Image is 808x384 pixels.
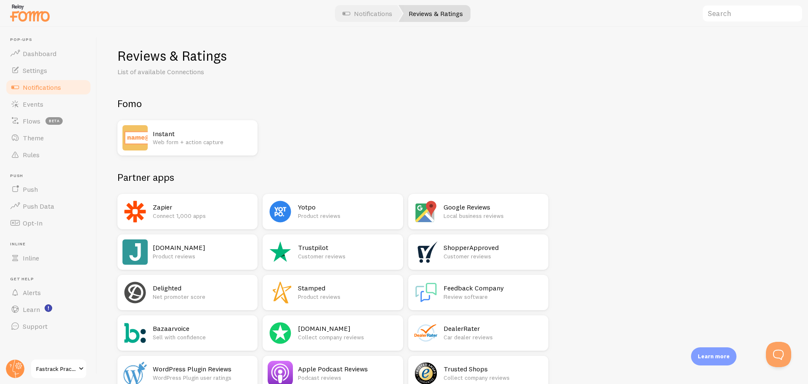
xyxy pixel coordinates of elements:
h2: Partner apps [117,171,548,184]
span: Push [23,185,38,193]
h2: ShopperApproved [444,243,543,252]
img: Judge.me [122,239,148,265]
a: Alerts [5,284,92,301]
h2: Delighted [153,284,252,293]
span: Notifications [23,83,61,91]
img: Bazaarvoice [122,320,148,346]
a: Settings [5,62,92,79]
span: Support [23,322,48,330]
img: Reviews.io [268,320,293,346]
p: Web form + action capture [153,138,252,146]
p: WordPress Plugin user ratings [153,373,252,382]
span: Inline [10,242,92,247]
h1: Reviews & Ratings [117,47,788,64]
p: Sell with confidence [153,333,252,341]
img: Google Reviews [413,199,439,224]
img: Stamped [268,280,293,305]
a: Inline [5,250,92,266]
img: ShopperApproved [413,239,439,265]
span: Flows [23,117,40,125]
p: Review software [444,293,543,301]
span: Pop-ups [10,37,92,43]
p: Product reviews [298,293,398,301]
a: Learn [5,301,92,318]
a: Opt-In [5,215,92,231]
img: Yotpo [268,199,293,224]
h2: Trustpilot [298,243,398,252]
h2: Instant [153,129,252,138]
h2: Fomo [117,97,548,110]
img: DealerRater [413,320,439,346]
span: Learn [23,305,40,314]
span: Events [23,100,43,108]
h2: Stamped [298,284,398,293]
h2: Trusted Shops [444,365,543,373]
p: Car dealer reviews [444,333,543,341]
span: Opt-In [23,219,43,227]
h2: [DOMAIN_NAME] [153,243,252,252]
a: Events [5,96,92,113]
p: Product reviews [298,212,398,220]
img: fomo-relay-logo-orange.svg [9,2,51,24]
span: beta [45,117,63,125]
h2: WordPress Plugin Reviews [153,365,252,373]
iframe: Help Scout Beacon - Open [766,342,791,367]
a: Dashboard [5,45,92,62]
a: Push [5,181,92,198]
img: Delighted [122,280,148,305]
p: Local business reviews [444,212,543,220]
span: Dashboard [23,49,56,58]
img: Zapier [122,199,148,224]
img: Trustpilot [268,239,293,265]
p: Product reviews [153,252,252,260]
h2: Bazaarvoice [153,324,252,333]
h2: Google Reviews [444,203,543,212]
span: Push [10,173,92,179]
p: Net promoter score [153,293,252,301]
span: Fastrack Practice Store [36,364,76,374]
h2: [DOMAIN_NAME] [298,324,398,333]
h2: DealerRater [444,324,543,333]
img: Instant [122,125,148,150]
span: Inline [23,254,39,262]
span: Get Help [10,277,92,282]
span: Theme [23,134,44,142]
h2: Feedback Company [444,284,543,293]
a: Notifications [5,79,92,96]
p: Podcast reviews [298,373,398,382]
a: Fastrack Practice Store [30,359,87,379]
span: Rules [23,150,40,159]
p: Connect 1,000 apps [153,212,252,220]
p: Collect company reviews [444,373,543,382]
h2: Apple Podcast Reviews [298,365,398,373]
p: Customer reviews [298,252,398,260]
span: Alerts [23,288,41,297]
p: Customer reviews [444,252,543,260]
span: Settings [23,66,47,75]
span: Push Data [23,202,54,210]
a: Theme [5,129,92,146]
a: Push Data [5,198,92,215]
a: Support [5,318,92,335]
h2: Zapier [153,203,252,212]
p: Collect company reviews [298,333,398,341]
div: Learn more [691,347,736,365]
svg: <p>Watch New Feature Tutorials!</p> [45,304,52,312]
p: Learn more [698,352,730,360]
h2: Yotpo [298,203,398,212]
a: Flows beta [5,113,92,129]
a: Rules [5,146,92,163]
img: Feedback Company [413,280,439,305]
p: List of available Connections [117,67,319,77]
